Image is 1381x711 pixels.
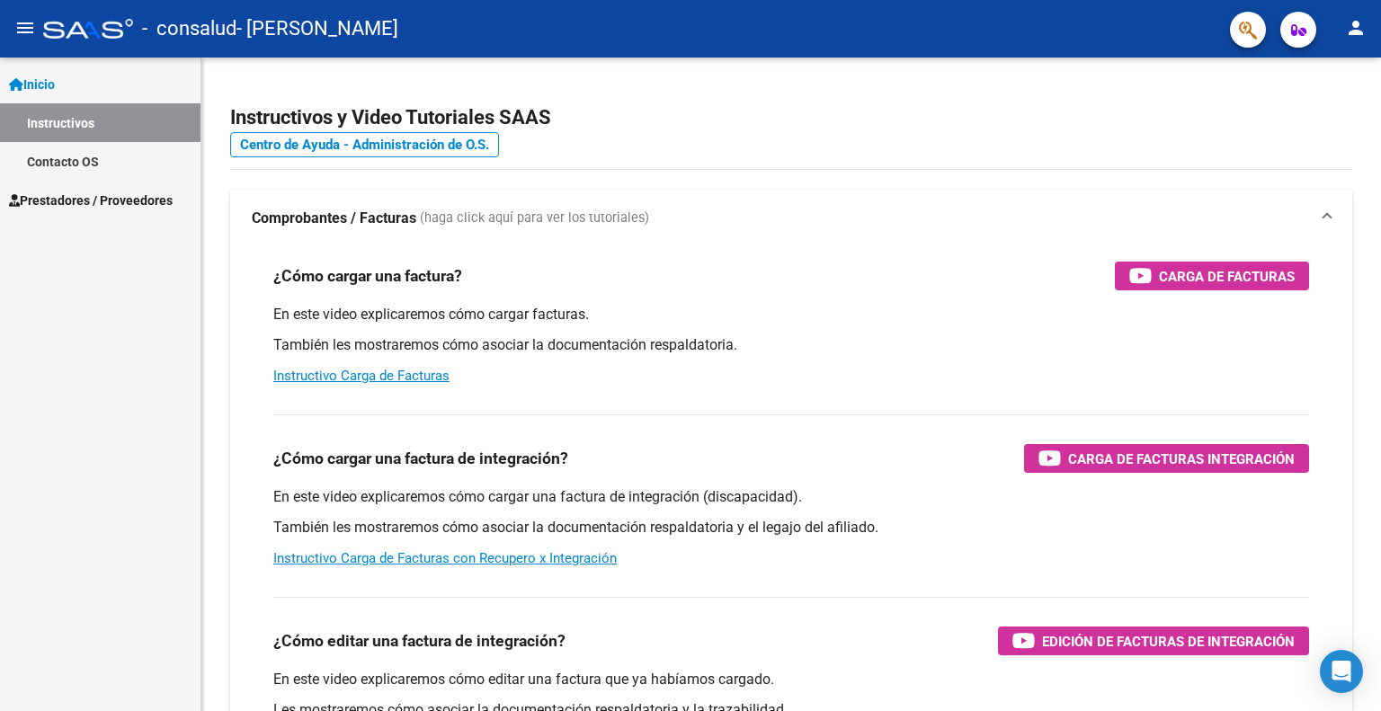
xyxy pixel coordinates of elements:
[14,17,36,39] mat-icon: menu
[1159,265,1295,288] span: Carga de Facturas
[142,9,236,49] span: - consalud
[230,190,1352,247] mat-expansion-panel-header: Comprobantes / Facturas (haga click aquí para ver los tutoriales)
[273,487,1309,507] p: En este video explicaremos cómo cargar una factura de integración (discapacidad).
[1042,630,1295,653] span: Edición de Facturas de integración
[230,132,499,157] a: Centro de Ayuda - Administración de O.S.
[273,670,1309,689] p: En este video explicaremos cómo editar una factura que ya habíamos cargado.
[1345,17,1367,39] mat-icon: person
[273,263,462,289] h3: ¿Cómo cargar una factura?
[273,446,568,471] h3: ¿Cómo cargar una factura de integración?
[1068,448,1295,470] span: Carga de Facturas Integración
[1320,650,1363,693] div: Open Intercom Messenger
[273,550,617,566] a: Instructivo Carga de Facturas con Recupero x Integración
[236,9,398,49] span: - [PERSON_NAME]
[998,627,1309,655] button: Edición de Facturas de integración
[230,101,1352,135] h2: Instructivos y Video Tutoriales SAAS
[1115,262,1309,290] button: Carga de Facturas
[9,75,55,94] span: Inicio
[420,209,649,228] span: (haga click aquí para ver los tutoriales)
[9,191,173,210] span: Prestadores / Proveedores
[1024,444,1309,473] button: Carga de Facturas Integración
[273,628,566,653] h3: ¿Cómo editar una factura de integración?
[252,209,416,228] strong: Comprobantes / Facturas
[273,335,1309,355] p: También les mostraremos cómo asociar la documentación respaldatoria.
[273,518,1309,538] p: También les mostraremos cómo asociar la documentación respaldatoria y el legajo del afiliado.
[273,305,1309,324] p: En este video explicaremos cómo cargar facturas.
[273,368,450,384] a: Instructivo Carga de Facturas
